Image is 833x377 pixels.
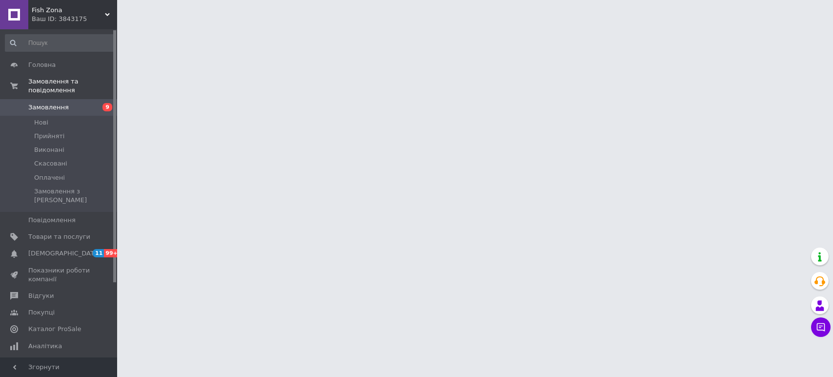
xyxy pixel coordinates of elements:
span: Каталог ProSale [28,325,81,334]
span: 11 [93,249,104,257]
span: [DEMOGRAPHIC_DATA] [28,249,101,258]
span: Оплачені [34,173,65,182]
span: Товари та послуги [28,232,90,241]
span: 9 [102,103,112,111]
span: Повідомлення [28,216,76,225]
span: Fish Zona [32,6,105,15]
span: Замовлення та повідомлення [28,77,117,95]
span: Прийняті [34,132,64,141]
span: Скасовані [34,159,67,168]
span: 99+ [104,249,120,257]
button: Чат з покупцем [811,317,831,337]
span: Нові [34,118,48,127]
span: Показники роботи компанії [28,266,90,284]
span: Замовлення з [PERSON_NAME] [34,187,114,205]
input: Пошук [5,34,115,52]
span: Аналітика [28,342,62,351]
span: Виконані [34,146,64,154]
div: Ваш ID: 3843175 [32,15,117,23]
span: Покупці [28,308,55,317]
span: Головна [28,61,56,69]
span: Замовлення [28,103,69,112]
span: Відгуки [28,292,54,300]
